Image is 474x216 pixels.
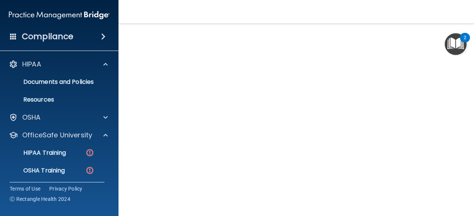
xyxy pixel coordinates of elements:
div: 2 [464,38,466,47]
p: OSHA Training [5,167,65,174]
p: Documents and Policies [5,78,106,86]
iframe: Drift Widget Chat Controller [437,165,465,193]
p: HIPAA [22,60,41,69]
img: PMB logo [9,8,110,23]
a: Privacy Policy [49,185,83,192]
a: OSHA [9,113,108,122]
a: OfficeSafe University [9,131,108,140]
p: Resources [5,96,106,103]
a: HIPAA [9,60,108,69]
button: Open Resource Center, 2 new notifications [445,33,467,55]
p: OSHA [22,113,41,122]
a: Terms of Use [10,185,40,192]
img: danger-circle.6113f641.png [85,166,94,175]
h4: Compliance [22,31,73,42]
p: HIPAA Training [5,149,66,157]
span: Ⓒ Rectangle Health 2024 [10,195,70,203]
img: danger-circle.6113f641.png [85,148,94,157]
p: OfficeSafe University [22,131,92,140]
